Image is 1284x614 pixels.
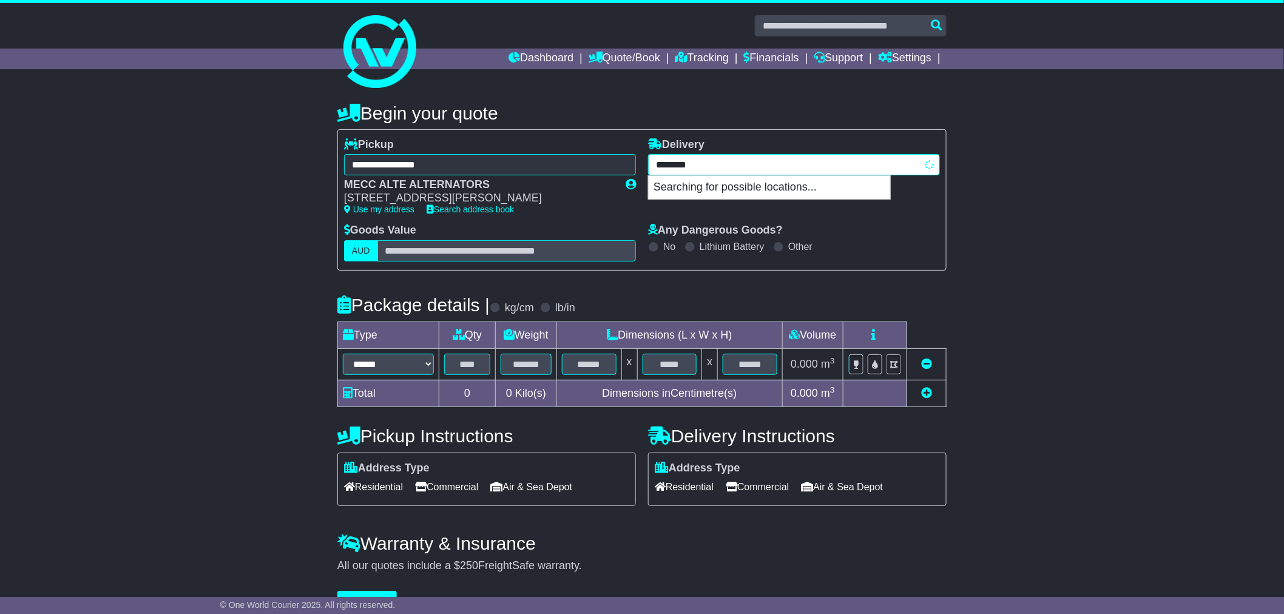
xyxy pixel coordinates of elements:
td: Dimensions in Centimetre(s) [556,380,782,407]
button: Get Quotes [337,591,397,612]
span: Residential [655,477,714,496]
a: Financials [744,49,799,69]
td: x [621,348,637,380]
typeahead: Please provide city [648,154,940,175]
h4: Warranty & Insurance [337,533,947,553]
h4: Pickup Instructions [337,426,636,446]
td: Dimensions (L x W x H) [556,322,782,348]
span: Air & Sea Depot [491,477,573,496]
label: Lithium Battery [700,241,765,252]
td: 0 [439,380,496,407]
label: Other [788,241,813,252]
label: Goods Value [344,224,416,237]
td: Total [338,380,439,407]
a: Remove this item [921,358,932,370]
td: Qty [439,322,496,348]
td: x [702,348,718,380]
a: Search address book [427,204,514,214]
div: [STREET_ADDRESS][PERSON_NAME] [344,192,613,205]
label: kg/cm [505,302,534,315]
span: 0 [506,387,512,399]
td: Type [338,322,439,348]
a: Quote/Book [589,49,660,69]
h4: Begin your quote [337,103,947,123]
td: Kilo(s) [496,380,557,407]
div: MECC ALTE ALTERNATORS [344,178,613,192]
label: Pickup [344,138,394,152]
a: Use my address [344,204,414,214]
a: Add new item [921,387,932,399]
span: 250 [460,559,478,572]
label: lb/in [555,302,575,315]
span: © One World Courier 2025. All rights reserved. [220,600,396,610]
label: Address Type [655,462,740,475]
p: Searching for possible locations... [649,176,890,199]
td: Weight [496,322,557,348]
label: Address Type [344,462,430,475]
span: m [821,387,835,399]
td: Volume [782,322,843,348]
span: 0.000 [791,358,818,370]
h4: Delivery Instructions [648,426,947,446]
span: Air & Sea Depot [802,477,884,496]
label: No [663,241,675,252]
span: m [821,358,835,370]
sup: 3 [830,385,835,394]
a: Tracking [675,49,729,69]
a: Support [814,49,863,69]
span: 0.000 [791,387,818,399]
sup: 3 [830,356,835,365]
h4: Package details | [337,295,490,315]
a: Settings [878,49,931,69]
span: Residential [344,477,403,496]
label: AUD [344,240,378,261]
span: Commercial [726,477,789,496]
div: All our quotes include a $ FreightSafe warranty. [337,559,947,573]
label: Any Dangerous Goods? [648,224,783,237]
a: Dashboard [509,49,573,69]
span: Commercial [415,477,478,496]
label: Delivery [648,138,705,152]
